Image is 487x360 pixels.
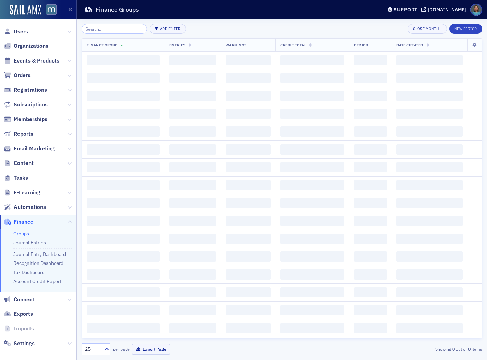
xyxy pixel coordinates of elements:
[14,42,48,50] span: Organizations
[354,126,387,137] span: ‌
[226,198,271,208] span: ‌
[226,73,271,83] span: ‌
[354,162,387,172] span: ‌
[87,251,160,262] span: ‌
[13,251,66,257] a: Journal Entry Dashboard
[169,269,216,280] span: ‌
[169,55,216,65] span: ‌
[354,180,387,190] span: ‌
[96,5,139,14] h1: Finance Groups
[396,43,423,47] span: Date Created
[87,43,118,47] span: Finance Group
[226,144,271,155] span: ‌
[354,198,387,208] span: ‌
[4,340,35,347] a: Settings
[396,162,463,172] span: ‌
[87,144,160,155] span: ‌
[14,203,46,211] span: Automations
[13,260,63,266] a: Recognition Dashboard
[354,43,368,47] span: Period
[14,189,40,196] span: E-Learning
[354,55,387,65] span: ‌
[396,305,463,315] span: ‌
[87,109,160,119] span: ‌
[87,73,160,83] span: ‌
[280,234,344,244] span: ‌
[14,86,47,94] span: Registrations
[14,115,47,123] span: Memberships
[132,344,170,355] button: Export Page
[226,55,271,65] span: ‌
[354,287,387,297] span: ‌
[408,24,447,34] button: Close Month…
[449,24,482,34] button: New Period
[396,269,463,280] span: ‌
[169,287,216,297] span: ‌
[87,216,160,226] span: ‌
[10,5,41,16] img: SailAMX
[396,55,463,65] span: ‌
[13,269,45,275] a: Tax Dashboard
[354,346,482,352] div: Showing out of items
[4,325,34,333] a: Imports
[354,109,387,119] span: ‌
[87,162,160,172] span: ‌
[85,346,100,353] div: 25
[396,287,463,297] span: ‌
[4,189,40,196] a: E-Learning
[428,7,466,13] div: [DOMAIN_NAME]
[169,91,216,101] span: ‌
[169,126,216,137] span: ‌
[87,198,160,208] span: ‌
[87,305,160,315] span: ‌
[280,55,344,65] span: ‌
[4,174,28,182] a: Tasks
[82,24,147,34] input: Search…
[4,86,47,94] a: Registrations
[354,269,387,280] span: ‌
[226,269,271,280] span: ‌
[396,198,463,208] span: ‌
[226,91,271,101] span: ‌
[4,71,31,79] a: Orders
[4,28,28,35] a: Users
[280,109,344,119] span: ‌
[394,7,417,13] div: Support
[396,234,463,244] span: ‌
[396,216,463,226] span: ‌
[87,55,160,65] span: ‌
[4,42,48,50] a: Organizations
[354,305,387,315] span: ‌
[13,239,46,246] a: Journal Entries
[87,287,160,297] span: ‌
[280,251,344,262] span: ‌
[169,144,216,155] span: ‌
[280,91,344,101] span: ‌
[14,130,33,138] span: Reports
[14,296,34,303] span: Connect
[87,269,160,280] span: ‌
[354,91,387,101] span: ‌
[396,91,463,101] span: ‌
[14,310,33,318] span: Exports
[354,234,387,244] span: ‌
[14,28,28,35] span: Users
[150,24,186,34] button: Add Filter
[396,323,463,333] span: ‌
[4,159,34,167] a: Content
[14,174,28,182] span: Tasks
[280,323,344,333] span: ‌
[354,144,387,155] span: ‌
[14,325,34,333] span: Imports
[226,323,271,333] span: ‌
[280,287,344,297] span: ‌
[280,198,344,208] span: ‌
[14,101,48,109] span: Subscriptions
[46,4,57,15] img: SailAMX
[226,305,271,315] span: ‌
[226,109,271,119] span: ‌
[169,162,216,172] span: ‌
[169,43,186,47] span: Entries
[4,57,59,65] a: Events & Products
